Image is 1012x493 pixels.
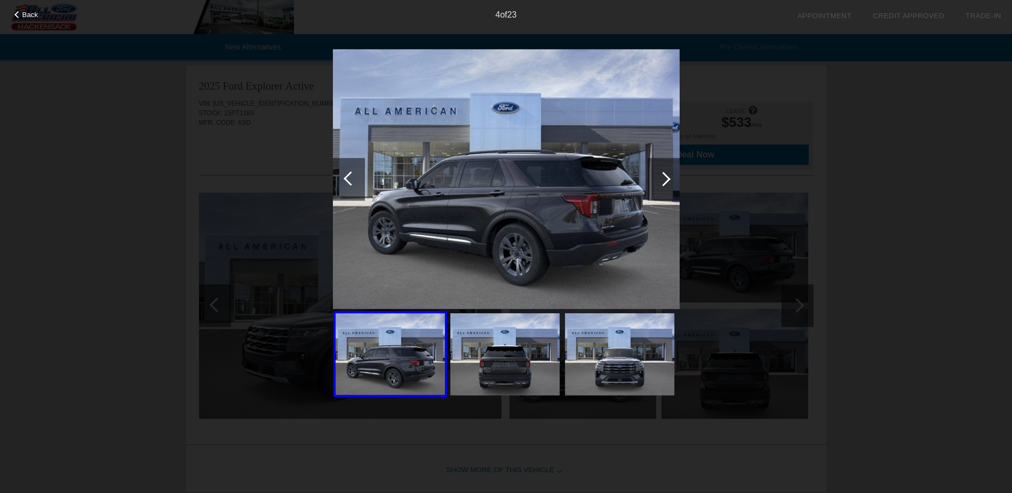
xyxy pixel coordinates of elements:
[507,10,517,19] span: 23
[450,313,560,395] img: 5.jpg
[966,12,1001,20] a: Trade-In
[797,12,851,20] a: Appointment
[495,10,500,19] span: 4
[22,11,38,19] span: Back
[565,313,674,395] img: 6.jpg
[873,12,944,20] a: Credit Approved
[333,49,680,309] img: 4.jpg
